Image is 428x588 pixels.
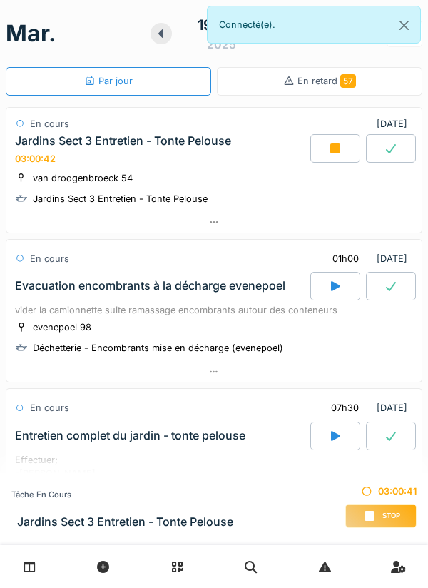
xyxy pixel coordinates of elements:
[319,395,413,421] div: [DATE]
[15,453,413,563] div: Effectuer; -[PERSON_NAME], - ELAGAGE LEGER, - DEBROUSSAILLAGE, -SOUFFLER LES PAPIERS PLUS CANNETT...
[331,401,359,415] div: 07h30
[340,74,356,88] span: 57
[17,515,233,529] h3: Jardins Sect 3 Entretien - Tonte Pelouse
[33,171,133,185] div: van droogenbroeck 54
[33,341,283,355] div: Déchetterie - Encombrants mise en décharge (evenepoel)
[207,6,421,44] div: Connecté(e).
[15,279,285,293] div: Evacuation encombrants à la décharge evenepoel
[15,134,231,148] div: Jardins Sect 3 Entretien - Tonte Pelouse
[15,429,245,442] div: Entretien complet du jardin - tonte pelouse
[207,36,236,53] div: 2025
[15,153,56,164] div: 03:00:42
[30,252,69,265] div: En cours
[15,303,413,317] div: vider la camionnette suite ramassage encombrants autour des conteneurs
[30,117,69,131] div: En cours
[33,320,91,334] div: evenepoel 98
[332,252,359,265] div: 01h00
[320,245,413,272] div: [DATE]
[297,76,356,86] span: En retard
[345,485,417,498] div: 03:00:41
[11,489,233,501] div: Tâche en cours
[33,192,208,206] div: Jardins Sect 3 Entretien - Tonte Pelouse
[84,74,133,88] div: Par jour
[198,14,246,36] div: 19 août
[377,117,413,131] div: [DATE]
[30,401,69,415] div: En cours
[388,6,420,44] button: Close
[382,511,400,521] span: Stop
[6,20,56,47] h1: mar.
